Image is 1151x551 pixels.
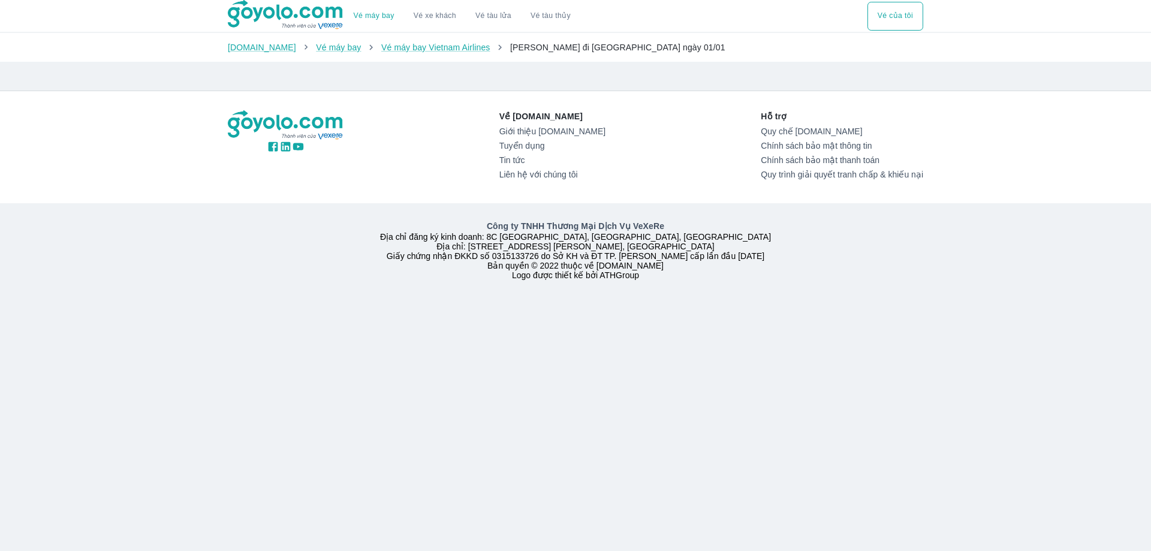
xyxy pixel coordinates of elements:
a: Tin tức [499,155,605,165]
a: Tuyển dụng [499,141,605,150]
a: Chính sách bảo mật thông tin [761,141,923,150]
button: Vé tàu thủy [521,2,580,31]
span: [PERSON_NAME] đi [GEOGRAPHIC_DATA] ngày 01/01 [510,43,725,52]
button: Vé của tôi [867,2,923,31]
a: Quy trình giải quyết tranh chấp & khiếu nại [761,170,923,179]
a: Vé máy bay [316,43,361,52]
div: choose transportation mode [867,2,923,31]
a: [DOMAIN_NAME] [228,43,296,52]
a: Vé tàu lửa [466,2,521,31]
a: Quy chế [DOMAIN_NAME] [761,127,923,136]
a: Chính sách bảo mật thanh toán [761,155,923,165]
nav: breadcrumb [228,41,923,53]
img: logo [228,110,344,140]
div: choose transportation mode [344,2,580,31]
a: Vé máy bay [354,11,394,20]
a: Giới thiệu [DOMAIN_NAME] [499,127,605,136]
a: Liên hệ với chúng tôi [499,170,605,179]
div: Địa chỉ đăng ký kinh doanh: 8C [GEOGRAPHIC_DATA], [GEOGRAPHIC_DATA], [GEOGRAPHIC_DATA] Địa chỉ: [... [221,220,930,280]
a: Vé máy bay Vietnam Airlines [381,43,490,52]
p: Công ty TNHH Thương Mại Dịch Vụ VeXeRe [230,220,921,232]
a: Vé xe khách [414,11,456,20]
p: Hỗ trợ [761,110,923,122]
p: Về [DOMAIN_NAME] [499,110,605,122]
